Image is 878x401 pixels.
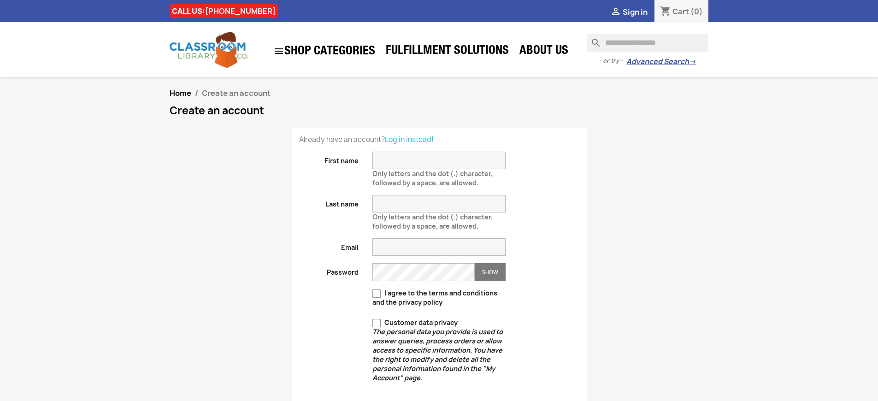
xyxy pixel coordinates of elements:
p: Already have an account? [299,135,579,144]
a:  Sign in [610,7,648,17]
span: Only letters and the dot (.) character, followed by a space, are allowed. [372,165,493,187]
a: Home [170,88,191,98]
span: - or try - [599,56,626,65]
img: Classroom Library Company [170,32,248,68]
span: (0) [690,6,703,17]
a: Log in instead! [385,135,434,144]
i:  [273,46,284,57]
input: Search [587,34,708,52]
span: → [689,57,696,66]
label: Email [292,238,366,252]
div: CALL US: [170,4,278,18]
a: About Us [515,42,573,61]
a: SHOP CATEGORIES [269,41,380,61]
label: Customer data privacy [372,318,506,383]
em: The personal data you provide is used to answer queries, process orders or allow access to specif... [372,327,503,382]
label: Last name [292,195,366,209]
label: Password [292,263,366,277]
span: Sign in [623,7,648,17]
i: search [587,34,598,45]
h1: Create an account [170,105,709,116]
i:  [610,7,621,18]
span: Cart [672,6,689,17]
i: shopping_cart [660,6,671,18]
button: Show [475,263,506,281]
label: I agree to the terms and conditions and the privacy policy [372,289,506,307]
span: Only letters and the dot (.) character, followed by a space, are allowed. [372,209,493,230]
a: Fulfillment Solutions [381,42,513,61]
label: First name [292,152,366,165]
a: Advanced Search→ [626,57,696,66]
a: [PHONE_NUMBER] [205,6,276,16]
span: Create an account [202,88,271,98]
input: Password input [372,263,475,281]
